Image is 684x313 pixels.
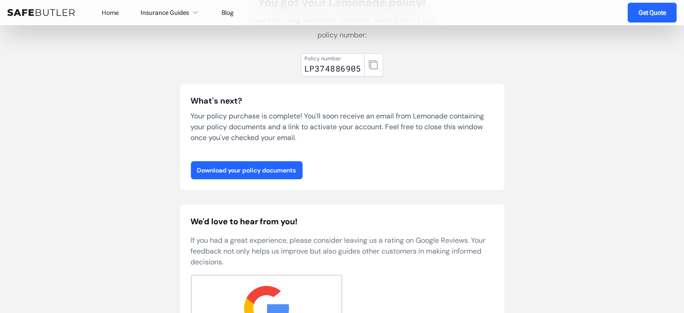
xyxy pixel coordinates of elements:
h2: We'd love to hear from you! [191,215,494,228]
a: Get Quote [628,3,677,23]
div: LP374886905 [304,62,361,75]
a: Home [102,9,119,17]
a: Download your policy documents [191,161,303,179]
p: Your policy purchase is complete! You'll soon receive an email from Lemonade containing your poli... [191,111,494,143]
a: Blog [222,9,234,17]
img: SafeButler Text Logo [7,9,75,16]
p: If you had a great experience, please consider leaving us a rating on Google Reviews. Your feedba... [191,235,494,268]
button: Insurance Guides [140,7,200,18]
h3: What's next? [191,95,494,107]
p: Thanks for using SafeButler, [PERSON_NAME]! Here's your policy number: [241,14,443,42]
div: Policy number [304,55,361,62]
